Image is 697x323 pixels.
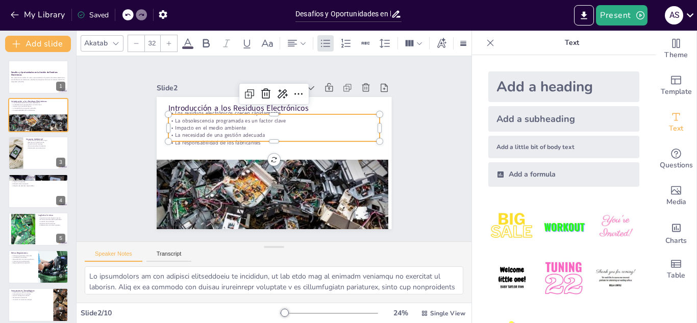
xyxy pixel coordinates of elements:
p: Responsabilidad compartida [11,262,35,264]
p: Innovaciones Tecnológicas [11,289,51,292]
p: Creación de empleos [11,181,65,183]
img: 1.jpeg [488,203,536,251]
strong: Desafíos y Oportunidades en la Gestión de Residuos Electrónicos [11,71,58,77]
button: Add slide [5,36,71,52]
div: Add text boxes [656,104,696,141]
div: Add a formula [488,162,639,187]
p: Educación del consumidor [11,183,65,185]
img: 2.jpeg [540,203,587,251]
span: Media [666,196,686,208]
p: Impacto en el medio ambiente [11,105,65,107]
div: Add charts and graphs [656,214,696,251]
div: Akatab [82,36,110,50]
p: Colaboración para soluciones [26,147,65,149]
div: 24 % [388,308,413,318]
p: Importancia de la logística inversa [38,217,65,219]
button: Present [596,5,647,26]
div: Slide 2 [163,71,288,93]
p: Automatización en el reciclaje [11,293,51,295]
p: Optimización de procesos [38,222,65,225]
div: Add images, graphics, shapes or video [656,178,696,214]
div: 7 [8,288,68,321]
div: Change the overall theme [656,31,696,67]
div: Add a table [656,251,696,288]
p: La necesidad de una gestión adecuada [170,121,381,150]
div: Get real-time input from your audience [656,141,696,178]
p: Introducción a los Residuos Electrónicos [11,100,65,103]
div: Saved [77,10,109,20]
div: Slide 2 / 10 [81,308,280,318]
p: Impacto Ambiental [26,138,65,141]
img: 3.jpeg [592,203,639,251]
div: 2 [56,120,65,129]
span: Single View [430,309,465,317]
div: 6 [56,271,65,281]
div: 5 [8,212,68,246]
p: Retos Regulatorios [11,252,35,255]
p: Minimización del impacto ambiental [38,218,65,220]
div: 3 [8,136,68,170]
button: Speaker Notes [85,251,142,262]
p: Efectos en la salud humana [26,141,65,143]
span: Charts [665,235,687,246]
div: 2 [8,98,68,132]
p: Importancia del reciclaje [26,143,65,145]
div: A s [665,6,683,24]
div: Add a subheading [488,106,639,132]
p: Variabilidad en políticas [11,257,35,259]
span: Theme [664,49,688,61]
p: Text [499,31,645,55]
div: 4 [8,174,68,208]
button: Transcript [146,251,192,262]
div: Border settings [458,35,469,52]
div: 3 [56,158,65,167]
div: Add ready made slides [656,67,696,104]
div: 6 [8,250,68,284]
p: Los residuos electrónicos crecen rápidamente [11,102,65,104]
p: Logística Inversa [38,213,65,216]
div: 1 [8,60,68,94]
p: Esta presentación explora los retos y oportunidades en la gestión de residuos electrónicos, centr... [11,77,65,81]
div: Column Count [402,35,425,52]
button: My Library [8,7,69,23]
p: Recuperación de materiales valiosos [11,178,65,180]
p: Contaminación del suelo y agua [26,139,65,141]
p: Impacto en el medio ambiente [170,113,382,142]
div: 1 [56,82,65,91]
img: 4.jpeg [488,255,536,302]
div: Text effects [434,35,449,52]
p: La obsolescencia programada es un factor clave [11,103,65,105]
span: Questions [660,160,693,171]
p: Introducción a los Residuos Electrónicos [172,92,384,125]
p: Colaboración con socios logísticos [38,224,65,226]
img: 5.jpeg [540,255,587,302]
div: 7 [56,310,65,319]
p: Inversión en tecnologías [38,220,65,222]
p: Fomento de la colaboración [11,260,35,262]
p: Uso de inteligencia artificial [11,295,51,297]
span: Template [661,86,692,97]
p: Fomento de la economía circular [11,179,65,181]
p: La necesidad de una gestión adecuada [11,107,65,109]
p: La responsabilidad de los fabricantes [11,109,65,111]
p: Conciencia sobre el problema [26,145,65,147]
p: Mantenerse actualizado [11,297,51,299]
p: Generated with [URL] [11,81,65,83]
span: Text [669,123,683,134]
p: Oportunidades de Reciclaje [11,176,65,179]
div: 4 [56,196,65,205]
input: Insert title [295,7,391,21]
p: La obsolescencia programada es un factor clave [171,106,383,135]
p: Inversión en nuevas tecnologías [11,299,51,301]
button: Export to PowerPoint [574,5,594,26]
p: Cambios en la gestión de residuos [11,291,51,293]
p: Adopción de prácticas responsables [11,185,65,187]
p: Necesidad de un marco regulatorio [11,258,35,260]
button: A s [665,5,683,26]
img: 6.jpeg [592,255,639,302]
div: Add a heading [488,71,639,102]
span: Table [667,270,685,281]
div: Add a little bit of body text [488,136,639,158]
textarea: Lo ipsumdolors am con adipisci elitseddoeiu te incididun, ut lab etdo mag al enimadm veniamqu no ... [85,266,463,294]
p: Falta de regulaciones uniformes [11,255,35,257]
